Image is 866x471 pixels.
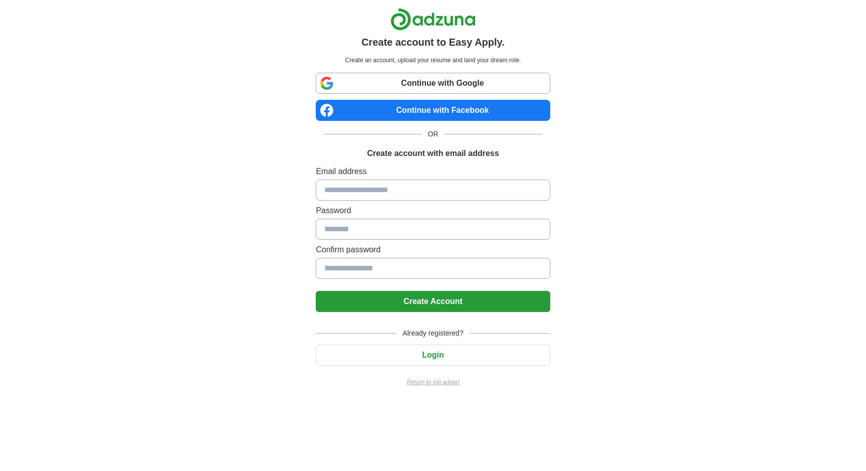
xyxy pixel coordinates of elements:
[316,166,550,178] label: Email address
[361,35,505,50] h1: Create account to Easy Apply.
[316,345,550,366] button: Login
[390,8,476,31] img: Adzuna logo
[316,73,550,94] a: Continue with Google
[316,100,550,121] a: Continue with Facebook
[316,205,550,217] label: Password
[316,291,550,312] button: Create Account
[422,129,445,139] span: OR
[316,244,550,256] label: Confirm password
[318,56,548,65] p: Create an account, upload your resume and land your dream role.
[367,147,499,160] h1: Create account with email address
[316,351,550,359] a: Login
[396,328,469,339] span: Already registered?
[316,378,550,387] a: Return to job advert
